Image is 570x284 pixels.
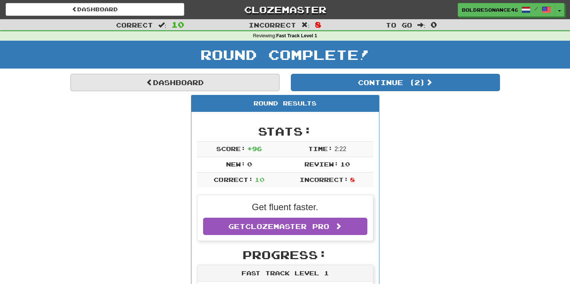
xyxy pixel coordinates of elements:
div: Round Results [191,95,379,112]
a: Dashboard [6,3,184,16]
span: 2 : 22 [335,146,346,152]
span: Correct: [214,176,253,183]
h1: Round Complete! [3,47,567,62]
span: 10 [255,176,264,183]
span: : [417,22,426,28]
span: 10 [171,20,184,29]
button: Continue (2) [291,74,500,91]
span: 0 [431,20,437,29]
span: Clozemaster Pro [245,222,329,231]
span: 10 [340,160,350,168]
h2: Stats: [197,125,373,137]
a: BoldResonance46 / [458,3,555,17]
span: New: [226,160,246,168]
span: 8 [315,20,321,29]
span: / [534,6,538,11]
a: Clozemaster [196,3,374,16]
span: : [158,22,167,28]
p: Get fluent faster. [203,201,367,214]
h2: Progress: [197,249,373,261]
a: Dashboard [70,74,280,91]
span: Incorrect [249,21,296,29]
span: BoldResonance46 [462,6,518,13]
span: To go [386,21,412,29]
strong: Fast Track Level 1 [276,33,317,38]
span: Correct [116,21,153,29]
span: Review: [304,160,339,168]
span: Incorrect: [300,176,348,183]
a: GetClozemaster Pro [203,218,367,235]
span: + 96 [247,145,262,152]
span: Time: [308,145,333,152]
span: 8 [350,176,355,183]
span: 0 [247,160,252,168]
div: Fast Track Level 1 [197,265,373,282]
span: : [301,22,310,28]
span: Score: [216,145,246,152]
